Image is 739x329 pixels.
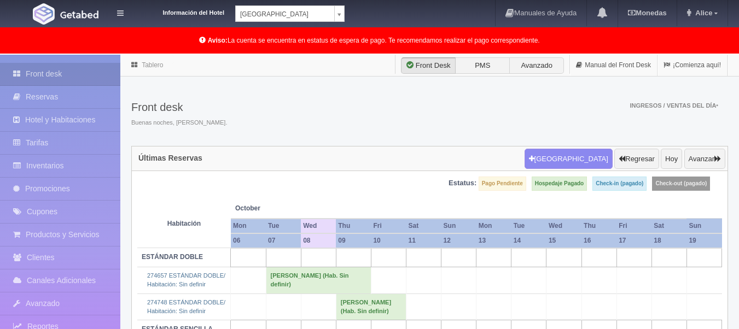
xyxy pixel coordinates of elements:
th: 13 [476,233,511,248]
b: Monedas [628,9,666,17]
label: Estatus: [449,178,476,189]
th: Sun [441,219,476,233]
h3: Front desk [131,101,227,113]
span: Ingresos / Ventas del día [630,102,718,109]
th: Fri [371,219,406,233]
label: Avanzado [509,57,564,74]
label: PMS [455,57,510,74]
b: ESTÁNDAR DOBLE [142,253,203,261]
th: Mon [476,219,511,233]
td: [PERSON_NAME] (Hab. Sin definir) [336,293,406,320]
b: Aviso: [208,37,228,44]
span: October [235,204,296,213]
th: 16 [581,233,616,248]
th: Thu [581,219,616,233]
th: Fri [616,219,651,233]
th: Wed [546,219,581,233]
th: Sun [686,219,721,233]
label: Pago Pendiente [479,177,526,191]
label: Hospedaje Pagado [532,177,587,191]
a: [GEOGRAPHIC_DATA] [235,5,345,22]
th: 11 [406,233,441,248]
button: Avanzar [684,149,725,169]
th: 19 [686,233,721,248]
th: 17 [616,233,651,248]
th: 18 [651,233,686,248]
img: Getabed [33,3,55,25]
th: 08 [301,233,336,248]
button: Hoy [661,149,682,169]
th: 09 [336,233,371,248]
label: Check-in (pagado) [592,177,647,191]
th: Sat [406,219,441,233]
a: ¡Comienza aquí! [657,55,727,76]
th: Wed [301,219,336,233]
th: 07 [266,233,301,248]
a: Tablero [142,61,163,69]
th: 06 [231,233,266,248]
h4: Últimas Reservas [138,154,202,162]
strong: Habitación [167,220,201,227]
th: Mon [231,219,266,233]
th: Sat [651,219,686,233]
span: Alice [693,9,712,17]
label: Front Desk [401,57,456,74]
img: Getabed [60,10,98,19]
th: Tue [266,219,301,233]
button: Regresar [614,149,659,169]
th: 10 [371,233,406,248]
th: Tue [511,219,546,233]
span: Buenas noches, [PERSON_NAME]. [131,119,227,127]
span: [GEOGRAPHIC_DATA] [240,6,330,22]
td: [PERSON_NAME] (Hab. Sin definir) [266,267,371,293]
a: 274657 ESTÁNDAR DOBLE/Habitación: Sin definir [147,272,225,287]
button: [GEOGRAPHIC_DATA] [525,149,613,169]
a: 274748 ESTÁNDAR DOBLE/Habitación: Sin definir [147,299,225,314]
th: 15 [546,233,581,248]
th: 14 [511,233,546,248]
th: 12 [441,233,476,248]
a: Manual del Front Desk [570,55,657,76]
th: Thu [336,219,371,233]
dt: Información del Hotel [137,5,224,17]
label: Check-out (pagado) [652,177,710,191]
